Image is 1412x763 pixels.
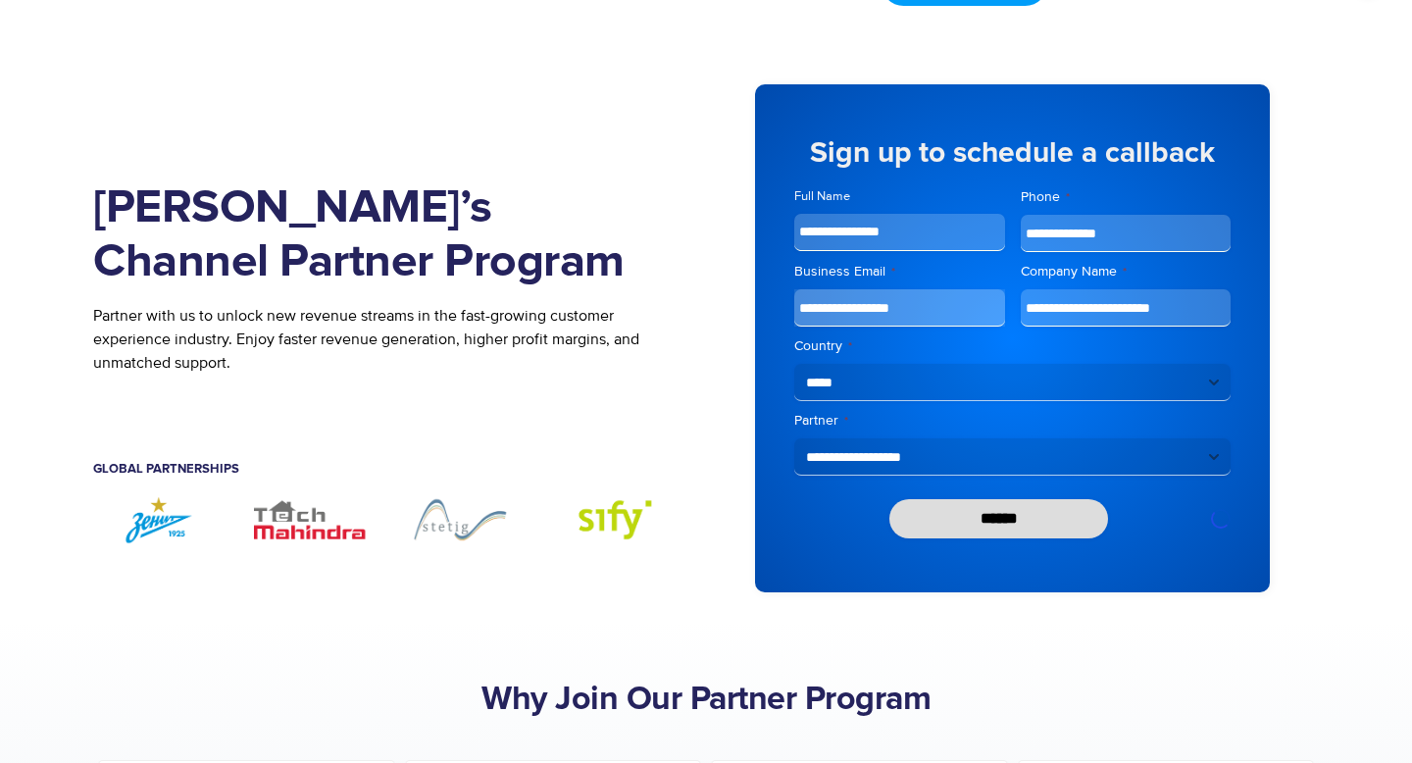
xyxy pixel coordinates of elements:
[794,336,1231,356] label: Country
[794,138,1231,168] h5: Sign up to schedule a callback
[93,181,677,289] h1: [PERSON_NAME]’s Channel Partner Program
[93,681,1319,720] h2: Why Join Our Partner Program
[794,187,1005,206] label: Full Name
[244,495,376,543] div: 3 / 7
[545,495,677,543] div: 5 / 7
[93,304,677,375] p: Partner with us to unlock new revenue streams in the fast-growing customer experience industry. E...
[1021,187,1232,207] label: Phone
[93,463,677,476] h5: Global Partnerships
[93,495,677,543] div: Image Carousel
[93,495,225,543] div: 2 / 7
[395,495,527,543] div: 4 / 7
[545,495,677,543] img: Sify
[93,495,225,543] img: ZENIT
[1021,262,1232,281] label: Company Name
[794,411,1231,431] label: Partner
[395,495,527,543] img: Stetig
[244,495,376,543] img: TechMahindra
[794,262,1005,281] label: Business Email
